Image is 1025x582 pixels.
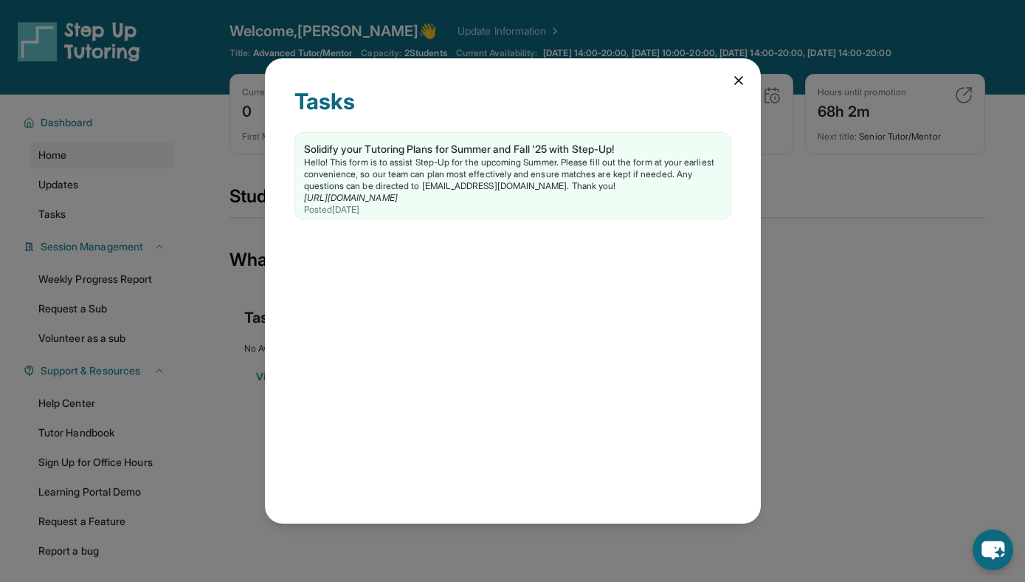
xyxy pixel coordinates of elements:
[304,142,722,157] div: Solidify your Tutoring Plans for Summer and Fall '25 with Step-Up!
[304,204,722,216] div: Posted [DATE]
[295,133,731,219] a: Solidify your Tutoring Plans for Summer and Fall '25 with Step-Up!Hello! This form is to assist S...
[294,88,731,132] div: Tasks
[304,157,722,192] p: Hello! This form is to assist Step-Up for the upcoming Summer. Please fill out the form at your e...
[304,192,398,203] a: [URL][DOMAIN_NAME]
[973,530,1013,570] button: chat-button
